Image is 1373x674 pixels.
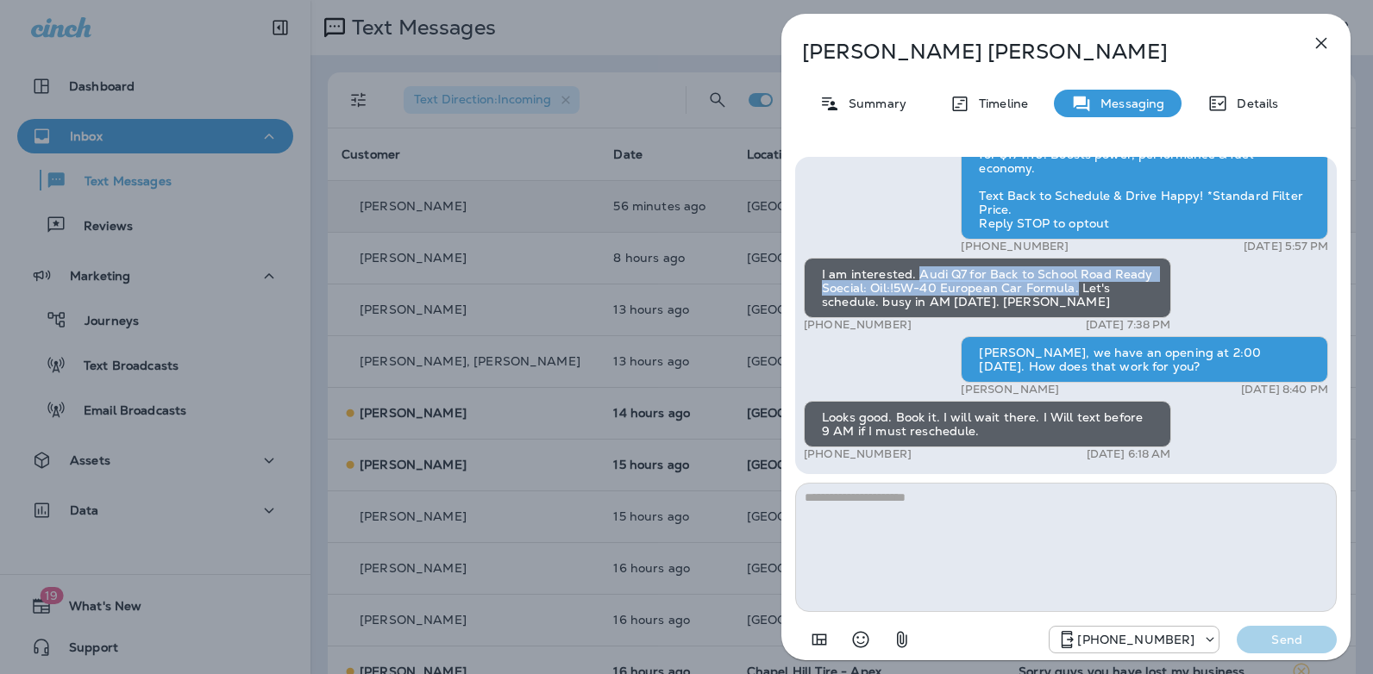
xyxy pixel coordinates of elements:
p: Timeline [970,97,1028,110]
div: +1 (984) 409-9300 [1050,629,1219,650]
button: Select an emoji [843,622,878,657]
div: Looks good. Book it. I will wait there. I Will text before 9 AM if I must reschedule. [804,401,1171,447]
button: Add in a premade template [802,622,837,657]
p: Summary [840,97,906,110]
p: Details [1228,97,1278,110]
div: I am interested. Audi Q7 for Back to School Road Ready Soecial: Oil:!5W-40 European Car Formula. ... [804,258,1171,318]
p: [DATE] 6:18 AM [1087,447,1171,461]
p: Messaging [1092,97,1164,110]
p: [PHONE_NUMBER] [961,240,1069,253]
p: [DATE] 8:40 PM [1241,383,1328,396]
p: [PHONE_NUMBER] [1077,633,1194,646]
p: [PHONE_NUMBER] [804,318,912,332]
p: [DATE] 7:38 PM [1086,318,1171,332]
p: [PERSON_NAME] [PERSON_NAME] [802,40,1273,64]
div: [PERSON_NAME], we have an opening at 2:00 [DATE]. How does that work for you? [961,336,1328,383]
p: [DATE] 5:57 PM [1244,240,1328,253]
p: [PERSON_NAME] [961,383,1059,396]
p: [PHONE_NUMBER] [804,447,912,461]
